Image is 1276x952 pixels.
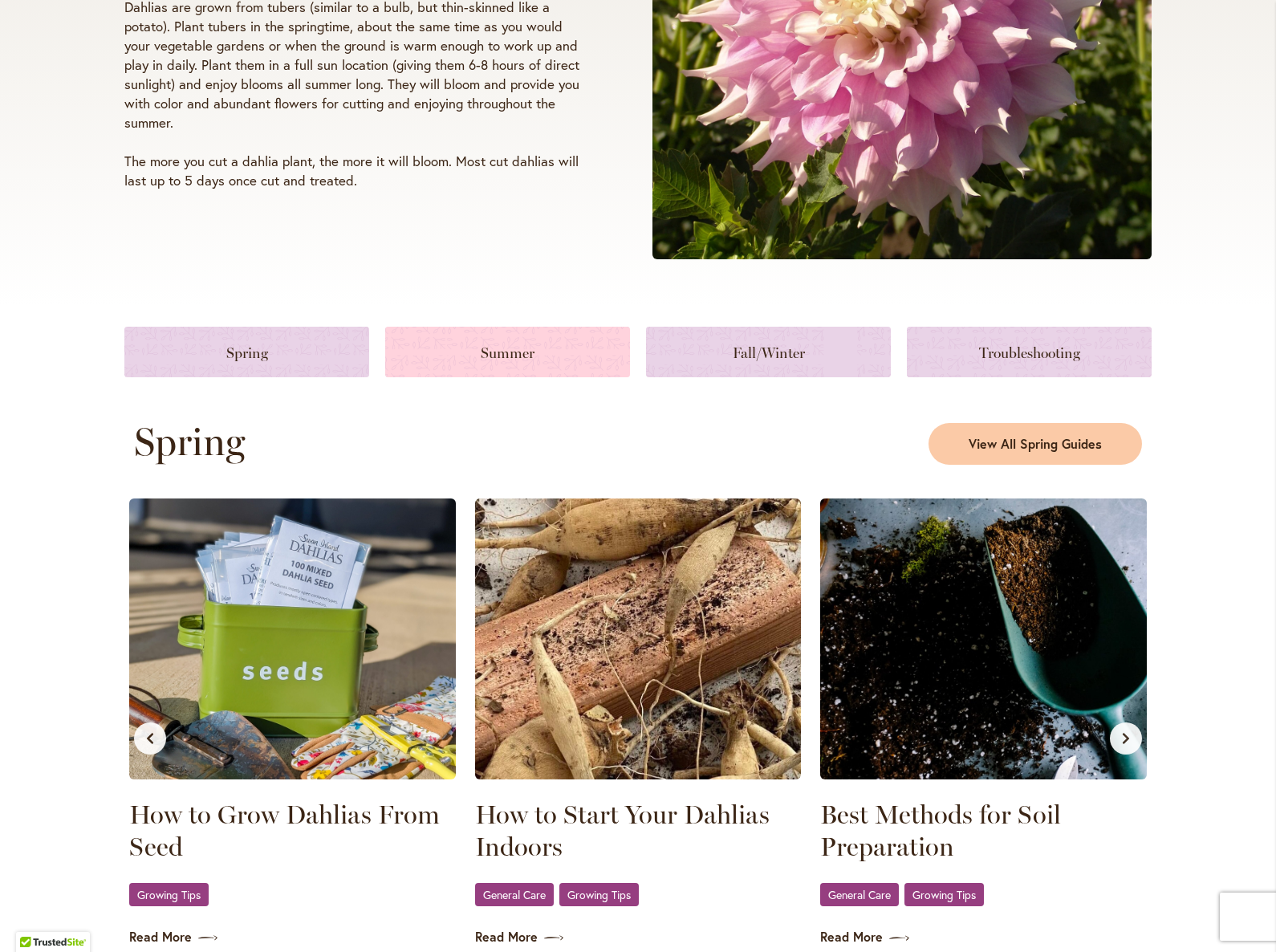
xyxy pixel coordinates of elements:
[929,423,1142,465] a: View All Spring Guides
[559,883,639,906] a: Growing Tips
[1110,722,1142,755] button: Next slide
[475,882,802,909] div: ,
[820,799,1147,863] a: Best Methods for Soil Preparation
[134,722,166,755] button: Previous slide
[828,889,891,900] span: General Care
[124,152,591,190] p: The more you cut a dahlia plant, the more it will bloom. Most cut dahlias will last up to 5 days ...
[129,498,456,779] img: Seed Packets displayed in a Seed tin
[567,889,631,900] span: Growing Tips
[475,799,802,863] a: How to Start Your Dahlias Indoors
[137,889,201,900] span: Growing Tips
[969,435,1102,454] span: View All Spring Guides
[904,883,984,906] a: Growing Tips
[820,883,899,906] a: General Care
[129,799,456,863] a: How to Grow Dahlias From Seed
[820,882,1147,909] div: ,
[820,498,1147,779] img: Soil in a shovel
[475,883,554,906] a: General Care
[483,889,546,900] span: General Care
[134,419,628,464] h2: Spring
[129,883,209,906] a: Growing Tips
[912,889,976,900] span: Growing Tips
